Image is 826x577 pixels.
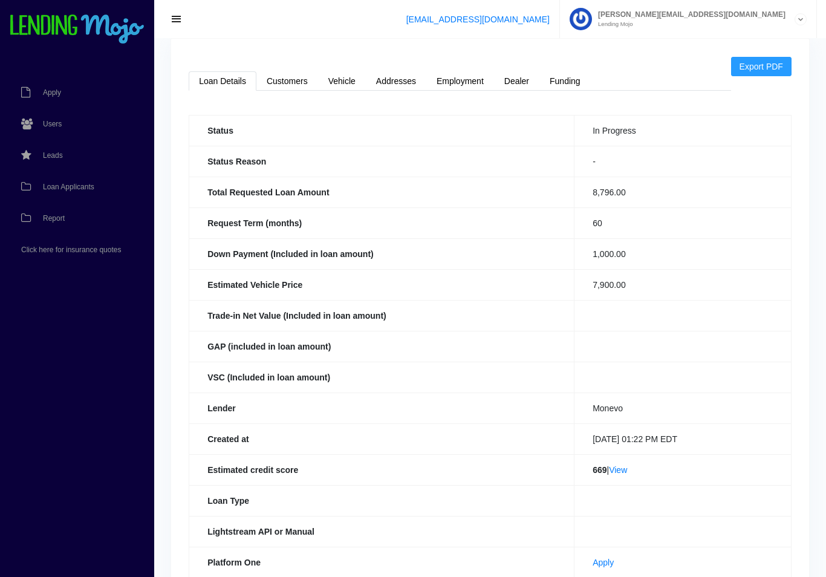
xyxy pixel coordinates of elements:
[574,454,792,485] td: |
[189,516,574,547] th: Lightstream API or Manual
[609,465,627,475] a: View
[593,558,614,567] a: Apply
[189,207,574,238] th: Request Term (months)
[574,207,792,238] td: 60
[574,238,792,269] td: 1,000.00
[189,454,574,485] th: Estimated credit score
[43,152,63,159] span: Leads
[574,177,792,207] td: 8,796.00
[256,71,318,91] a: Customers
[189,393,574,423] th: Lender
[189,238,574,269] th: Down Payment (Included in loan amount)
[43,89,61,96] span: Apply
[592,21,785,27] small: Lending Mojo
[189,485,574,516] th: Loan Type
[731,57,792,76] a: Export PDF
[43,183,94,191] span: Loan Applicants
[189,331,574,362] th: GAP (included in loan amount)
[189,423,574,454] th: Created at
[9,15,145,45] img: logo-small.png
[574,146,792,177] td: -
[43,215,65,222] span: Report
[366,71,426,91] a: Addresses
[189,146,574,177] th: Status Reason
[189,177,574,207] th: Total Requested Loan Amount
[43,120,62,128] span: Users
[189,71,256,91] a: Loan Details
[189,269,574,300] th: Estimated Vehicle Price
[189,300,574,331] th: Trade-in Net Value (Included in loan amount)
[189,115,574,146] th: Status
[574,423,792,454] td: [DATE] 01:22 PM EDT
[406,15,550,24] a: [EMAIL_ADDRESS][DOMAIN_NAME]
[574,115,792,146] td: In Progress
[426,71,494,91] a: Employment
[189,362,574,393] th: VSC (Included in loan amount)
[21,246,121,253] span: Click here for insurance quotes
[570,8,592,30] img: Profile image
[539,71,591,91] a: Funding
[592,11,785,18] span: [PERSON_NAME][EMAIL_ADDRESS][DOMAIN_NAME]
[318,71,366,91] a: Vehicle
[494,71,539,91] a: Dealer
[593,465,606,475] b: 669
[574,393,792,423] td: Monevo
[574,269,792,300] td: 7,900.00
